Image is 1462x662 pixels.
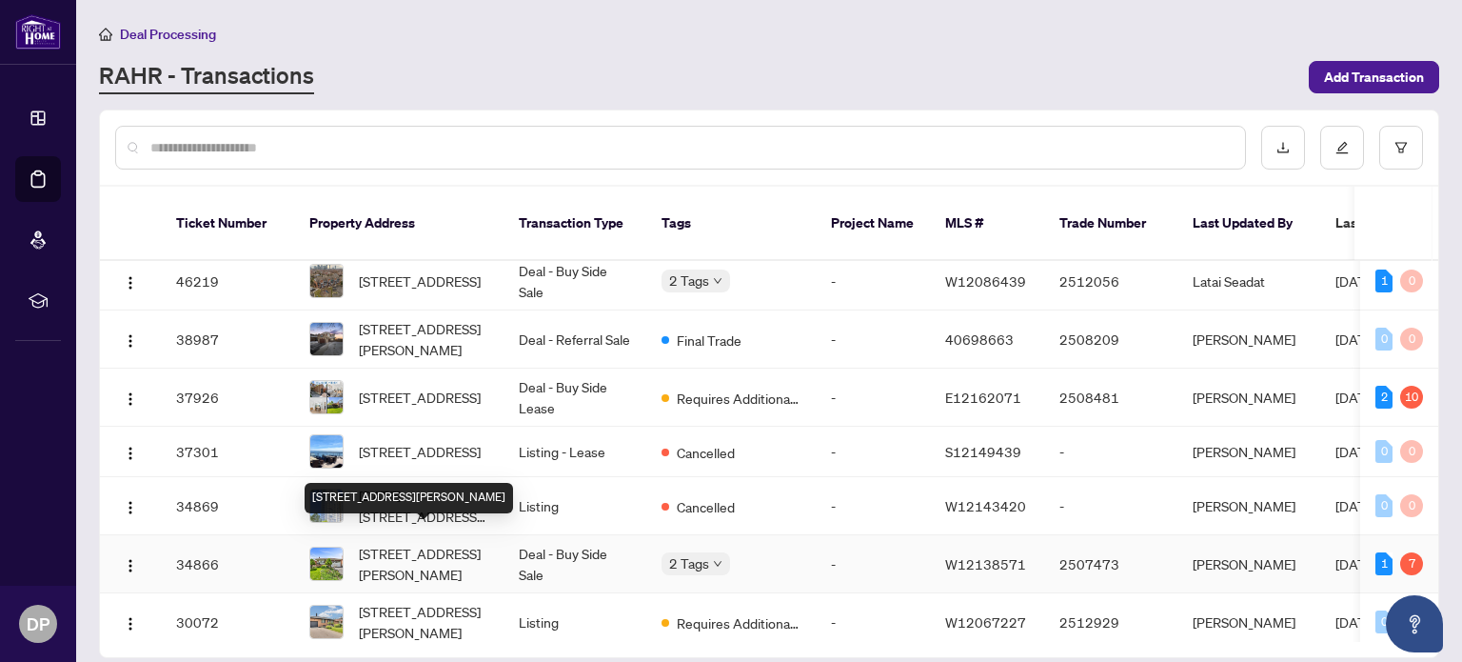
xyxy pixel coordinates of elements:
td: - [816,535,930,593]
span: Add Transaction [1324,62,1424,92]
button: Logo [115,382,146,412]
th: Ticket Number [161,187,294,261]
td: - [816,427,930,477]
td: Deal - Buy Side Sale [504,252,646,311]
td: [PERSON_NAME] [1177,427,1320,477]
span: [DATE] [1335,389,1377,406]
button: edit [1320,126,1364,170]
td: - [1044,427,1177,477]
button: filter [1379,126,1423,170]
span: DP [27,611,49,637]
span: [STREET_ADDRESS][PERSON_NAME] [359,601,488,643]
td: - [816,311,930,369]
span: W12086439 [945,272,1026,290]
span: [STREET_ADDRESS] [359,387,481,408]
span: [DATE] [1335,272,1377,290]
button: Open asap [1386,595,1443,652]
div: 1 [1375,552,1393,575]
span: Final Trade [677,330,741,351]
td: 34866 [161,535,294,593]
span: [DATE] [1335,497,1377,514]
div: 10 [1400,386,1423,409]
td: 46219 [161,252,294,311]
td: Deal - Buy Side Sale [504,535,646,593]
div: 0 [1400,494,1423,517]
th: Trade Number [1044,187,1177,261]
div: 0 [1400,270,1423,292]
td: Deal - Referral Sale [504,311,646,369]
td: [PERSON_NAME] [1177,311,1320,369]
button: download [1261,126,1305,170]
span: Last Modified Date [1335,212,1452,233]
td: 2512056 [1044,252,1177,311]
td: 34869 [161,477,294,535]
td: [PERSON_NAME] [1177,369,1320,427]
th: MLS # [930,187,1044,261]
th: Property Address [294,187,504,261]
span: W12143420 [945,497,1026,514]
th: Project Name [816,187,930,261]
td: 37301 [161,427,294,477]
td: - [1044,477,1177,535]
div: [STREET_ADDRESS][PERSON_NAME] [305,483,513,513]
img: Logo [123,333,138,349]
div: 0 [1375,328,1393,351]
span: edit [1335,141,1349,154]
td: Latai Seadat [1177,252,1320,311]
span: [DATE] [1335,331,1377,348]
td: 2508209 [1044,311,1177,369]
span: W12067227 [945,613,1026,631]
td: - [816,477,930,535]
span: 40698663 [945,331,1014,348]
span: filter [1394,141,1408,154]
td: Listing [504,593,646,652]
img: Logo [123,275,138,291]
a: RAHR - Transactions [99,60,314,94]
div: 0 [1375,494,1393,517]
div: 0 [1400,440,1423,463]
td: [PERSON_NAME] [1177,593,1320,652]
img: thumbnail-img [310,265,343,297]
td: 30072 [161,593,294,652]
td: 2507473 [1044,535,1177,593]
img: Logo [123,616,138,632]
td: 2512929 [1044,593,1177,652]
th: Last Updated By [1177,187,1320,261]
td: Listing [504,477,646,535]
td: 38987 [161,311,294,369]
img: Logo [123,391,138,407]
div: 2 [1375,386,1393,409]
div: 7 [1400,552,1423,575]
span: Requires Additional Docs [677,612,800,633]
span: W12138571 [945,555,1026,572]
span: S12149439 [945,443,1021,460]
div: 0 [1400,328,1423,351]
span: home [99,28,112,41]
span: [STREET_ADDRESS] [359,441,481,462]
img: thumbnail-img [310,435,343,468]
button: Logo [115,607,146,637]
td: 2508481 [1044,369,1177,427]
span: Cancelled [677,442,735,463]
div: 0 [1375,611,1393,633]
button: Add Transaction [1309,61,1439,93]
span: E12162071 [945,389,1021,406]
img: thumbnail-img [310,381,343,413]
span: 2 Tags [669,552,709,574]
button: Logo [115,436,146,467]
img: Logo [123,500,138,515]
button: Logo [115,549,146,579]
th: Tags [646,187,816,261]
td: [PERSON_NAME] [1177,535,1320,593]
td: 37926 [161,369,294,427]
img: thumbnail-img [310,323,343,355]
img: Logo [123,446,138,461]
td: - [816,369,930,427]
span: [DATE] [1335,555,1377,572]
img: logo [15,14,61,50]
span: Requires Additional Docs [677,388,800,409]
th: Transaction Type [504,187,646,261]
span: [STREET_ADDRESS][PERSON_NAME] [359,543,488,585]
span: download [1276,141,1290,154]
span: [STREET_ADDRESS] [359,271,481,291]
